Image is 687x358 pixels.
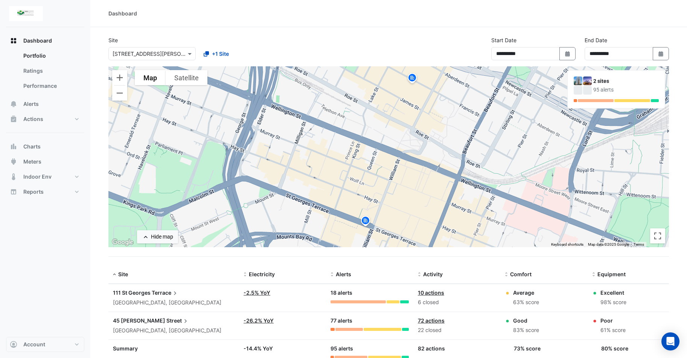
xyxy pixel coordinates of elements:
[23,37,52,44] span: Dashboard
[10,173,17,181] app-icon: Indoor Env
[113,289,151,296] span: 111 St Georges
[661,332,679,350] div: Open Intercom Messenger
[658,50,664,57] fa-icon: Select Date
[491,36,516,44] label: Start Date
[110,237,135,247] img: Google
[9,6,43,21] img: Company Logo
[418,326,496,335] div: 22 closed
[23,341,45,348] span: Account
[10,158,17,165] app-icon: Meters
[513,298,539,307] div: 63% score
[551,242,583,247] button: Keyboard shortcuts
[418,289,444,296] a: 10 actions
[513,326,539,335] div: 83% score
[10,100,17,108] app-icon: Alerts
[331,289,408,297] div: 18 alerts
[359,215,372,228] img: site-pin.svg
[151,233,173,241] div: Hide map
[510,271,532,277] span: Comfort
[137,230,178,243] button: Hide map
[23,158,41,165] span: Meters
[244,289,270,296] a: -2.5% YoY
[418,298,496,307] div: 6 closed
[6,112,84,127] button: Actions
[597,271,626,277] span: Equipment
[113,326,235,335] div: [GEOGRAPHIC_DATA], [GEOGRAPHIC_DATA]
[6,184,84,199] button: Reports
[593,77,659,85] div: 2 sites
[17,78,84,93] a: Performance
[634,242,644,246] a: Terms (opens in new tab)
[593,86,659,94] div: 95 alerts
[152,289,179,297] span: Terrace
[585,36,607,44] label: End Date
[650,228,665,243] button: Toggle fullscreen view
[574,76,582,85] img: 111 St Georges Terrace
[513,317,539,324] div: Good
[118,271,128,277] span: Site
[166,317,189,325] span: Street
[10,143,17,150] app-icon: Charts
[244,317,274,324] a: -26.2% YoY
[17,48,84,63] a: Portfolio
[6,48,84,96] div: Dashboard
[331,317,408,325] div: 77 alerts
[199,47,234,60] button: +1 Site
[418,317,445,324] a: 72 actions
[6,337,84,352] button: Account
[112,70,127,85] button: Zoom in
[6,169,84,184] button: Indoor Env
[564,50,571,57] fa-icon: Select Date
[249,271,275,277] span: Electricity
[6,139,84,154] button: Charts
[600,298,626,307] div: 98% score
[331,344,408,353] div: 95 alerts
[108,9,137,17] div: Dashboard
[514,344,541,352] div: 73% score
[112,86,127,101] button: Zoom out
[600,326,626,335] div: 61% score
[23,100,39,108] span: Alerts
[23,188,44,196] span: Reports
[23,143,41,150] span: Charts
[244,344,321,352] div: -14.4% YoY
[135,70,166,85] button: Show street map
[108,36,118,44] label: Site
[113,298,235,307] div: [GEOGRAPHIC_DATA], [GEOGRAPHIC_DATA]
[423,271,443,277] span: Activity
[406,72,418,86] img: site-pin.svg
[600,289,626,297] div: Excellent
[6,33,84,48] button: Dashboard
[6,96,84,112] button: Alerts
[113,345,138,352] span: Summary
[513,289,539,297] div: Average
[583,76,592,85] img: 45 Francis Street
[166,70,207,85] button: Show satellite imagery
[336,271,351,277] span: Alerts
[113,317,165,324] span: 45 [PERSON_NAME]
[588,242,629,246] span: Map data ©2025 Google
[10,188,17,196] app-icon: Reports
[23,173,52,181] span: Indoor Env
[23,115,43,123] span: Actions
[601,344,628,352] div: 80% score
[212,50,229,58] span: +1 Site
[6,154,84,169] button: Meters
[10,37,17,44] app-icon: Dashboard
[600,317,626,324] div: Poor
[110,237,135,247] a: Open this area in Google Maps (opens a new window)
[17,63,84,78] a: Ratings
[10,115,17,123] app-icon: Actions
[418,344,496,352] div: 82 actions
